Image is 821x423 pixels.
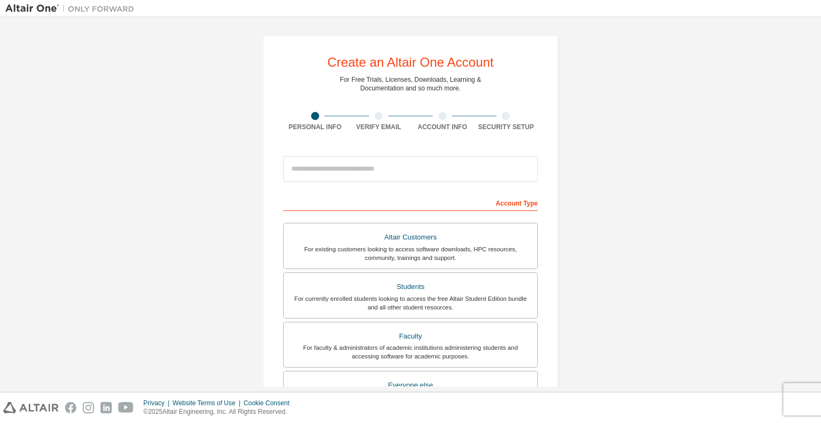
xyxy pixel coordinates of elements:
[283,194,538,211] div: Account Type
[3,402,59,413] img: altair_logo.svg
[410,123,474,131] div: Account Info
[290,279,531,294] div: Students
[5,3,140,14] img: Altair One
[290,245,531,262] div: For existing customers looking to access software downloads, HPC resources, community, trainings ...
[347,123,411,131] div: Verify Email
[290,294,531,312] div: For currently enrolled students looking to access the free Altair Student Edition bundle and all ...
[172,399,243,407] div: Website Terms of Use
[143,407,296,417] p: © 2025 Altair Engineering, Inc. All Rights Reserved.
[283,123,347,131] div: Personal Info
[65,402,76,413] img: facebook.svg
[83,402,94,413] img: instagram.svg
[243,399,296,407] div: Cookie Consent
[118,402,134,413] img: youtube.svg
[290,329,531,344] div: Faculty
[290,378,531,393] div: Everyone else
[290,343,531,361] div: For faculty & administrators of academic institutions administering students and accessing softwa...
[100,402,112,413] img: linkedin.svg
[143,399,172,407] div: Privacy
[340,75,481,93] div: For Free Trials, Licenses, Downloads, Learning & Documentation and so much more.
[327,56,494,69] div: Create an Altair One Account
[290,230,531,245] div: Altair Customers
[474,123,538,131] div: Security Setup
